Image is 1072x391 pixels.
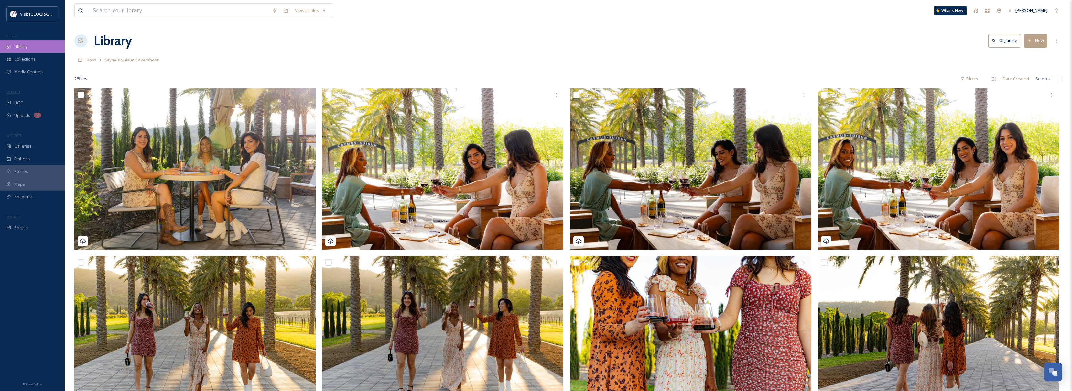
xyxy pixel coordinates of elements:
[292,4,330,17] a: View all files
[23,382,42,386] span: Privacy Policy
[988,34,1024,47] a: Organise
[14,156,30,162] span: Embeds
[94,31,132,50] a: Library
[6,90,20,95] span: COLLECT
[14,225,28,231] span: Socials
[6,33,18,38] span: MEDIA
[957,73,981,85] div: Filters
[14,194,32,200] span: SnapLink
[1035,76,1053,82] span: Select all
[6,133,21,138] span: WIDGETS
[934,6,967,15] a: What's New
[87,57,96,63] span: Root
[14,112,30,118] span: Uploads
[10,11,17,17] img: visitfairfieldca_logo.jpeg
[988,34,1021,47] button: Organise
[14,181,25,187] span: Maps
[14,56,36,62] span: Collections
[1000,73,1032,85] div: Date Created
[1015,7,1047,13] span: [PERSON_NAME]
[6,215,19,219] span: SOCIALS
[87,56,96,64] a: Root
[23,380,42,388] a: Privacy Policy
[322,88,563,250] img: caymussuisun_visitfairfieldca (2).jpg
[570,88,811,250] img: caymussuisun_visitfairfieldca (1).jpg
[74,76,87,82] span: 28 file s
[14,168,28,174] span: Stories
[74,88,316,250] img: caymussuisun_visitfairfieldca (3).jpg
[818,88,1059,250] img: caymussuisun_visitfairfieldca.jpg
[20,11,70,17] span: Visit [GEOGRAPHIC_DATA]
[104,57,159,63] span: Caymus Suisun Covershoot
[14,143,32,149] span: Galleries
[1024,34,1047,47] button: New
[90,4,268,18] input: Search your library
[14,43,27,50] span: Library
[104,56,159,64] a: Caymus Suisun Covershoot
[14,69,43,75] span: Media Centres
[1005,4,1051,17] a: [PERSON_NAME]
[14,100,23,106] span: UGC
[1044,363,1062,381] button: Open Chat
[34,113,41,118] div: 53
